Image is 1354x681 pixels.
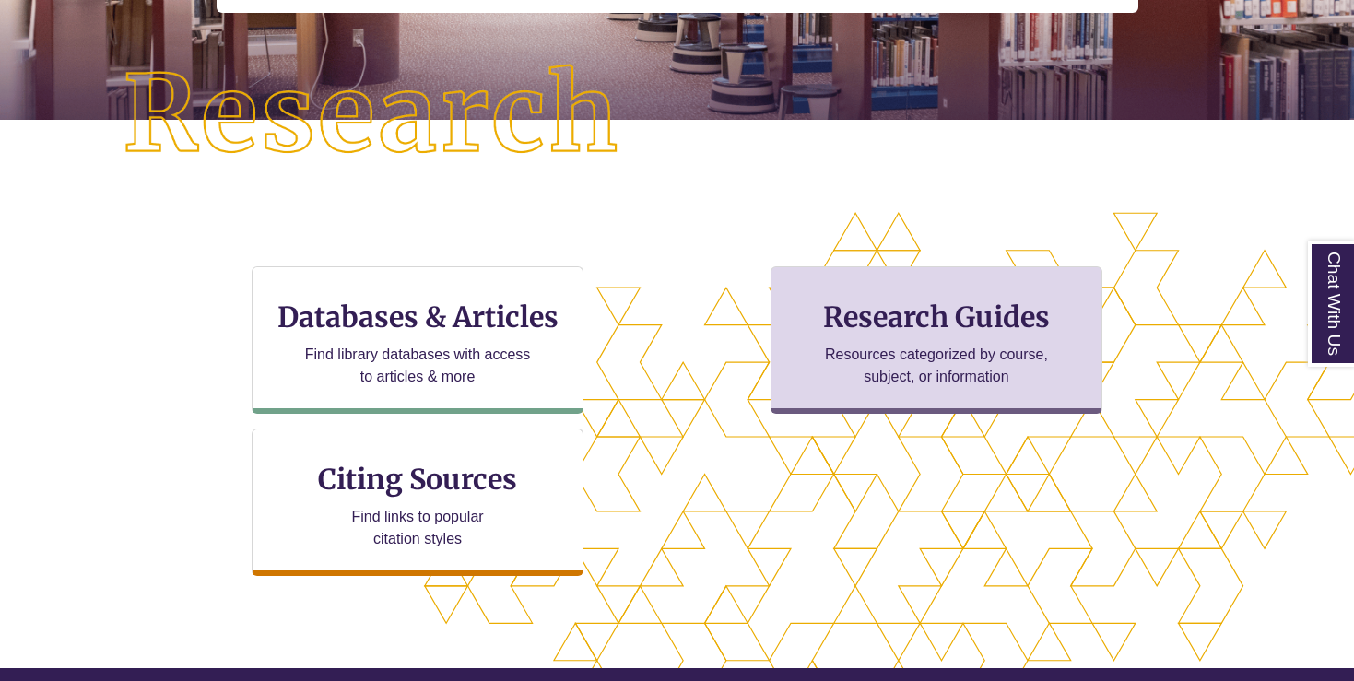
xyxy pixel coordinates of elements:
h3: Databases & Articles [267,299,568,335]
img: Research [67,9,677,221]
h3: Citing Sources [305,462,530,497]
h3: Research Guides [786,299,1087,335]
a: Databases & Articles Find library databases with access to articles & more [252,266,583,414]
p: Resources categorized by course, subject, or information [817,344,1057,388]
p: Find links to popular citation styles [328,506,508,550]
a: Citing Sources Find links to popular citation styles [252,429,583,576]
a: Research Guides Resources categorized by course, subject, or information [771,266,1102,414]
p: Find library databases with access to articles & more [298,344,538,388]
